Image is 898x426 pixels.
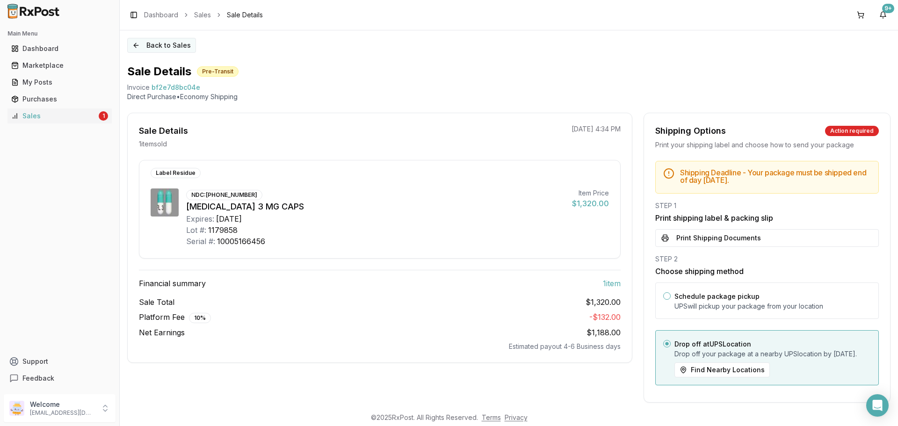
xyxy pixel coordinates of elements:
[186,236,215,247] div: Serial #:
[139,327,185,338] span: Net Earnings
[139,296,174,308] span: Sale Total
[7,40,112,57] a: Dashboard
[151,188,179,217] img: Vraylar 3 MG CAPS
[11,44,108,53] div: Dashboard
[4,58,116,73] button: Marketplace
[572,198,609,209] div: $1,320.00
[589,312,621,322] span: - $132.00
[151,168,201,178] div: Label Residue
[127,64,191,79] h1: Sale Details
[99,111,108,121] div: 1
[4,75,116,90] button: My Posts
[186,200,565,213] div: [MEDICAL_DATA] 3 MG CAPS
[139,124,188,137] div: Sale Details
[505,413,528,421] a: Privacy
[603,278,621,289] span: 1 item
[655,254,879,264] div: STEP 2
[7,108,112,124] a: Sales1
[680,169,871,184] h5: Shipping Deadline - Your package must be shipped end of day [DATE] .
[186,190,262,200] div: NDC: [PHONE_NUMBER]
[152,83,200,92] span: bf2e7d8bc04e
[866,394,889,417] div: Open Intercom Messenger
[217,236,265,247] div: 10005166456
[4,108,116,123] button: Sales1
[7,91,112,108] a: Purchases
[139,278,206,289] span: Financial summary
[22,374,54,383] span: Feedback
[674,349,871,359] p: Drop off your package at a nearby UPS location by [DATE] .
[30,409,95,417] p: [EMAIL_ADDRESS][DOMAIN_NAME]
[4,4,64,19] img: RxPost Logo
[11,111,97,121] div: Sales
[139,139,167,149] p: 1 item sold
[11,61,108,70] div: Marketplace
[127,92,891,101] p: Direct Purchase • Economy Shipping
[674,362,770,377] button: Find Nearby Locations
[674,340,751,348] label: Drop off at UPS Location
[674,302,871,311] p: UPS will pickup your package from your location
[4,92,116,107] button: Purchases
[655,229,879,247] button: Print Shipping Documents
[11,78,108,87] div: My Posts
[186,213,214,224] div: Expires:
[139,342,621,351] div: Estimated payout 4-6 Business days
[9,401,24,416] img: User avatar
[572,188,609,198] div: Item Price
[227,10,263,20] span: Sale Details
[186,224,206,236] div: Lot #:
[4,41,116,56] button: Dashboard
[197,66,239,77] div: Pre-Transit
[586,296,621,308] span: $1,320.00
[30,400,95,409] p: Welcome
[216,213,242,224] div: [DATE]
[655,124,726,137] div: Shipping Options
[674,292,760,300] label: Schedule package pickup
[7,74,112,91] a: My Posts
[127,83,150,92] div: Invoice
[655,266,879,277] h3: Choose shipping method
[208,224,238,236] div: 1179858
[7,57,112,74] a: Marketplace
[655,212,879,224] h3: Print shipping label & packing slip
[127,38,196,53] button: Back to Sales
[189,313,211,323] div: 10 %
[139,311,211,323] span: Platform Fee
[876,7,891,22] button: 9+
[655,140,879,150] div: Print your shipping label and choose how to send your package
[11,94,108,104] div: Purchases
[482,413,501,421] a: Terms
[4,353,116,370] button: Support
[572,124,621,134] p: [DATE] 4:34 PM
[144,10,178,20] a: Dashboard
[144,10,263,20] nav: breadcrumb
[655,201,879,210] div: STEP 1
[587,328,621,337] span: $1,188.00
[825,126,879,136] div: Action required
[4,370,116,387] button: Feedback
[7,30,112,37] h2: Main Menu
[194,10,211,20] a: Sales
[882,4,894,13] div: 9+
